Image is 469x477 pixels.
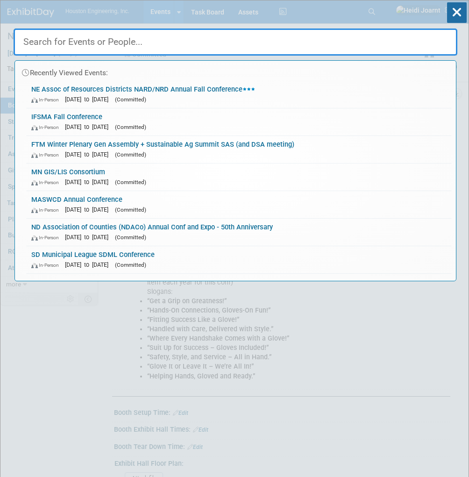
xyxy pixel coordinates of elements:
[115,206,146,213] span: (Committed)
[65,151,113,158] span: [DATE] to [DATE]
[14,28,457,56] input: Search for Events or People...
[31,124,63,130] span: In-Person
[27,108,451,135] a: IFSMA Fall Conference In-Person [DATE] to [DATE] (Committed)
[31,179,63,185] span: In-Person
[115,179,146,185] span: (Committed)
[65,261,113,268] span: [DATE] to [DATE]
[65,96,113,103] span: [DATE] to [DATE]
[20,61,451,81] div: Recently Viewed Events:
[65,123,113,130] span: [DATE] to [DATE]
[115,262,146,268] span: (Committed)
[65,234,113,241] span: [DATE] to [DATE]
[31,262,63,268] span: In-Person
[31,152,63,158] span: In-Person
[65,206,113,213] span: [DATE] to [DATE]
[27,136,451,163] a: FTM Winter Plenary Gen Assembly + Sustainable Ag Summit SAS (and DSA meeting) In-Person [DATE] to...
[115,96,146,103] span: (Committed)
[115,234,146,241] span: (Committed)
[27,164,451,191] a: MN GIS/LIS Consortium In-Person [DATE] to [DATE] (Committed)
[31,207,63,213] span: In-Person
[115,124,146,130] span: (Committed)
[27,81,451,108] a: NE Assoc of Resources Districts NARD/NRD Annual Fall Conference In-Person [DATE] to [DATE] (Commi...
[31,235,63,241] span: In-Person
[115,151,146,158] span: (Committed)
[27,219,451,246] a: ND Association of Counties (NDACo) Annual Conf and Expo - 50th Anniversary In-Person [DATE] to [D...
[31,97,63,103] span: In-Person
[27,246,451,273] a: SD Municipal League SDML Conference In-Person [DATE] to [DATE] (Committed)
[27,191,451,218] a: MASWCD Annual Conference In-Person [DATE] to [DATE] (Committed)
[65,178,113,185] span: [DATE] to [DATE]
